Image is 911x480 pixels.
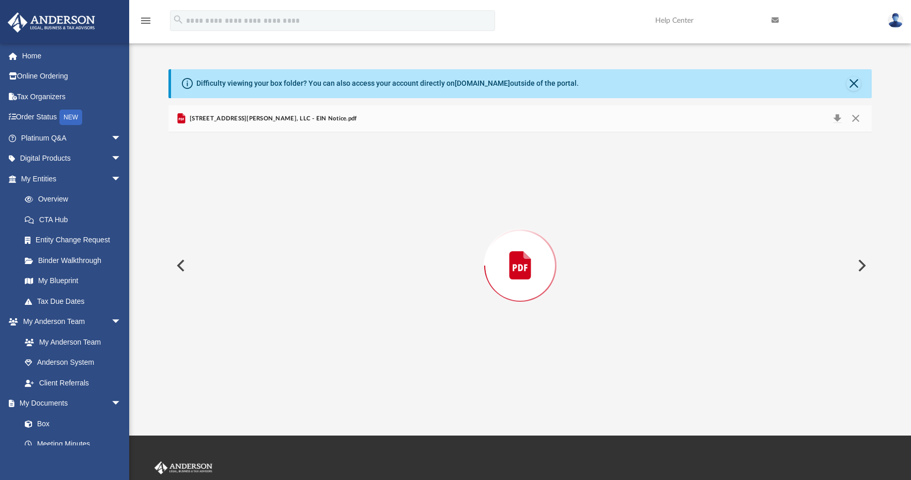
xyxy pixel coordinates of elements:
a: menu [140,20,152,27]
a: Overview [14,189,137,210]
button: Close [846,76,861,91]
a: Entity Change Request [14,230,137,251]
a: My Blueprint [14,271,132,291]
a: Box [14,413,127,434]
a: My Anderson Team [14,332,127,352]
span: arrow_drop_down [111,393,132,414]
a: Binder Walkthrough [14,250,137,271]
span: arrow_drop_down [111,312,132,333]
a: Meeting Minutes [14,434,132,455]
i: menu [140,14,152,27]
a: Tax Due Dates [14,291,137,312]
a: My Anderson Teamarrow_drop_down [7,312,132,332]
a: My Entitiesarrow_drop_down [7,168,137,189]
a: Online Ordering [7,66,137,87]
img: Anderson Advisors Platinum Portal [152,461,214,475]
a: Anderson System [14,352,132,373]
a: CTA Hub [14,209,137,230]
a: Client Referrals [14,373,132,393]
span: arrow_drop_down [111,128,132,149]
a: [DOMAIN_NAME] [455,79,510,87]
a: Home [7,45,137,66]
a: Platinum Q&Aarrow_drop_down [7,128,137,148]
img: User Pic [888,13,903,28]
div: Preview [168,105,872,399]
button: Previous File [168,251,191,280]
div: NEW [59,110,82,125]
a: Order StatusNEW [7,107,137,128]
span: [STREET_ADDRESS][PERSON_NAME], LLC - EIN Notice.pdf [188,114,357,123]
a: My Documentsarrow_drop_down [7,393,132,414]
span: arrow_drop_down [111,168,132,190]
button: Download [828,112,846,126]
span: arrow_drop_down [111,148,132,169]
a: Digital Productsarrow_drop_down [7,148,137,169]
img: Anderson Advisors Platinum Portal [5,12,98,33]
button: Next File [850,251,872,280]
div: Difficulty viewing your box folder? You can also access your account directly on outside of the p... [196,78,579,89]
button: Close [846,112,865,126]
i: search [173,14,184,25]
a: Tax Organizers [7,86,137,107]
